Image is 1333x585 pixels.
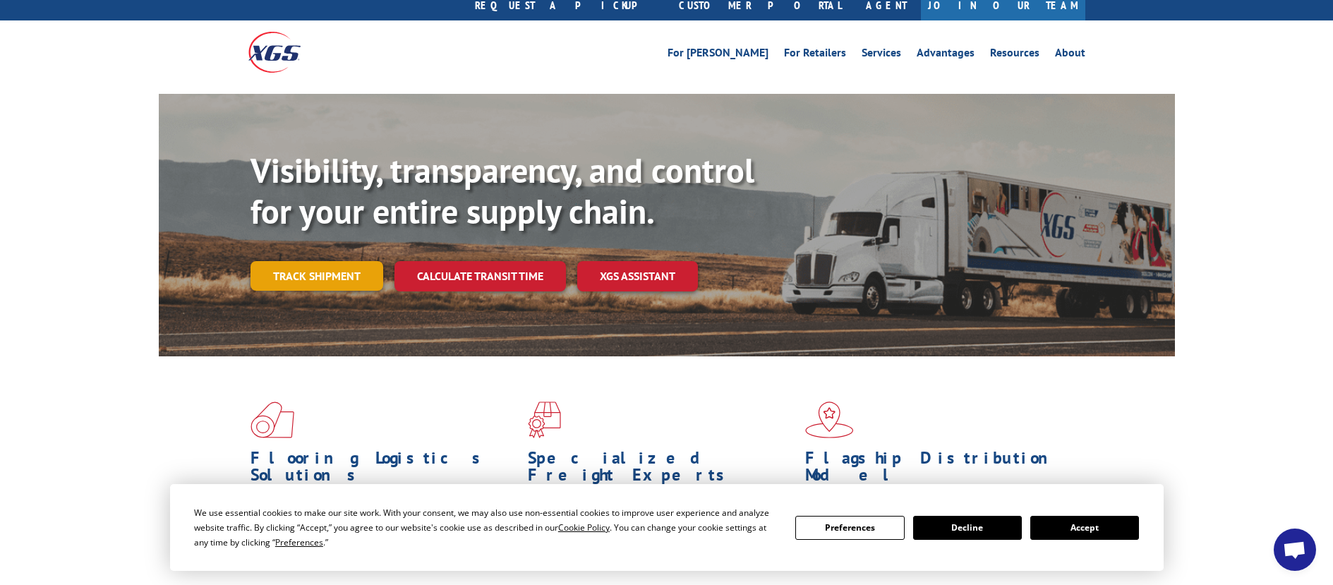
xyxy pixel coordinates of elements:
span: Preferences [275,536,323,548]
a: XGS ASSISTANT [577,261,698,291]
div: Cookie Consent Prompt [170,484,1164,571]
a: Advantages [917,47,975,63]
button: Accept [1030,516,1139,540]
img: xgs-icon-flagship-distribution-model-red [805,402,854,438]
a: Calculate transit time [394,261,566,291]
a: For Retailers [784,47,846,63]
div: We use essential cookies to make our site work. With your consent, we may also use non-essential ... [194,505,778,550]
span: Cookie Policy [558,521,610,533]
a: For [PERSON_NAME] [668,47,768,63]
a: Services [862,47,901,63]
img: xgs-icon-focused-on-flooring-red [528,402,561,438]
a: Track shipment [251,261,383,291]
img: xgs-icon-total-supply-chain-intelligence-red [251,402,294,438]
a: About [1055,47,1085,63]
div: Open chat [1274,529,1316,571]
a: Resources [990,47,1039,63]
button: Decline [913,516,1022,540]
b: Visibility, transparency, and control for your entire supply chain. [251,148,754,233]
h1: Specialized Freight Experts [528,450,795,490]
button: Preferences [795,516,904,540]
h1: Flagship Distribution Model [805,450,1072,490]
h1: Flooring Logistics Solutions [251,450,517,490]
